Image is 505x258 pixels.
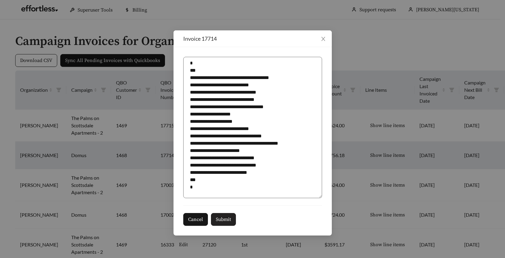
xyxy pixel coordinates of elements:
span: Submit [216,216,231,223]
div: Invoice 17714 [183,35,322,42]
span: Cancel [188,216,203,223]
button: Close [315,30,332,47]
button: Submit [211,213,236,226]
button: Cancel [183,213,208,226]
span: close [321,36,326,42]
